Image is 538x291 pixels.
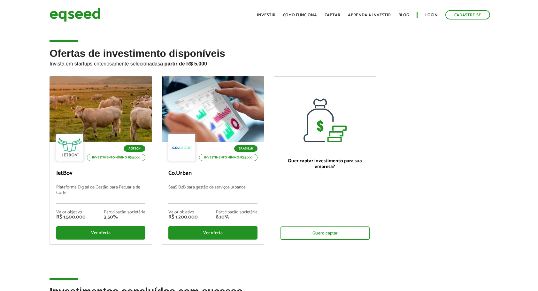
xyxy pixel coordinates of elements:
[160,61,207,66] strong: a partir de R$ 5.000
[283,13,317,17] a: Como funciona
[56,170,145,177] p: JetBov
[168,226,257,240] div: Ver oferta
[199,154,257,161] p: Investimento mínimo: R$ 5.000
[216,210,257,215] div: Participação societária
[348,13,391,17] a: Aprenda a investir
[274,76,376,245] a: Quer captar investimento para sua empresa? Quero captar
[325,13,340,17] a: Captar
[50,76,152,245] a: Agtech Investimento mínimo: R$ 5.000 JetBov Plataforma Digital de Gestão para Pecuária de Corte V...
[104,215,145,220] div: 3,50%
[56,210,86,215] div: Valor objetivo
[124,145,145,152] p: Agtech
[398,13,409,17] a: Blog
[56,215,86,220] div: R$ 1.500.000
[104,210,145,215] div: Participação societária
[445,10,490,19] a: Cadastre-se
[50,6,101,23] img: EqSeed
[168,215,198,220] div: R$ 1.200.000
[56,226,145,240] div: Ver oferta
[56,185,145,204] p: Plataforma Digital de Gestão para Pecuária de Corte
[87,154,145,161] p: Investimento mínimo: R$ 5.000
[162,76,264,245] a: SaaS B2B Investimento mínimo: R$ 5.000 Co.Urban SaaS B2B para gestão de serviços urbanos Valor ob...
[425,13,438,17] a: Login
[50,48,488,76] h2: Ofertas de investimento disponíveis
[257,13,275,17] a: Investir
[281,226,370,240] div: Quero captar
[216,215,257,220] div: 8,10%
[234,145,257,152] p: SaaS B2B
[168,210,198,215] div: Valor objetivo
[168,170,257,177] p: Co.Urban
[168,185,257,204] p: SaaS B2B para gestão de serviços urbanos
[50,59,488,67] p: Invista em startups criteriosamente selecionadas
[281,158,370,170] p: Quer captar investimento para sua empresa?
